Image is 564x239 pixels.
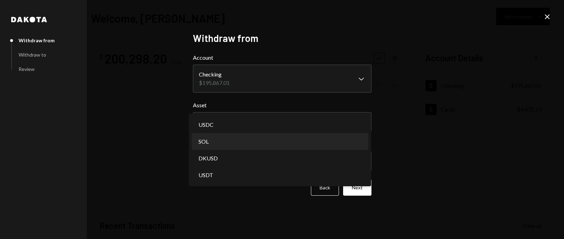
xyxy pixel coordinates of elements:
[193,101,371,109] label: Asset
[199,154,218,162] span: DKUSD
[199,171,213,179] span: USDT
[199,121,214,129] span: USDC
[19,37,55,43] div: Withdraw from
[193,112,371,132] button: Asset
[193,53,371,62] label: Account
[193,31,371,45] h2: Withdraw from
[199,137,209,146] span: SOL
[19,66,35,72] div: Review
[193,65,371,93] button: Account
[19,52,46,58] div: Withdraw to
